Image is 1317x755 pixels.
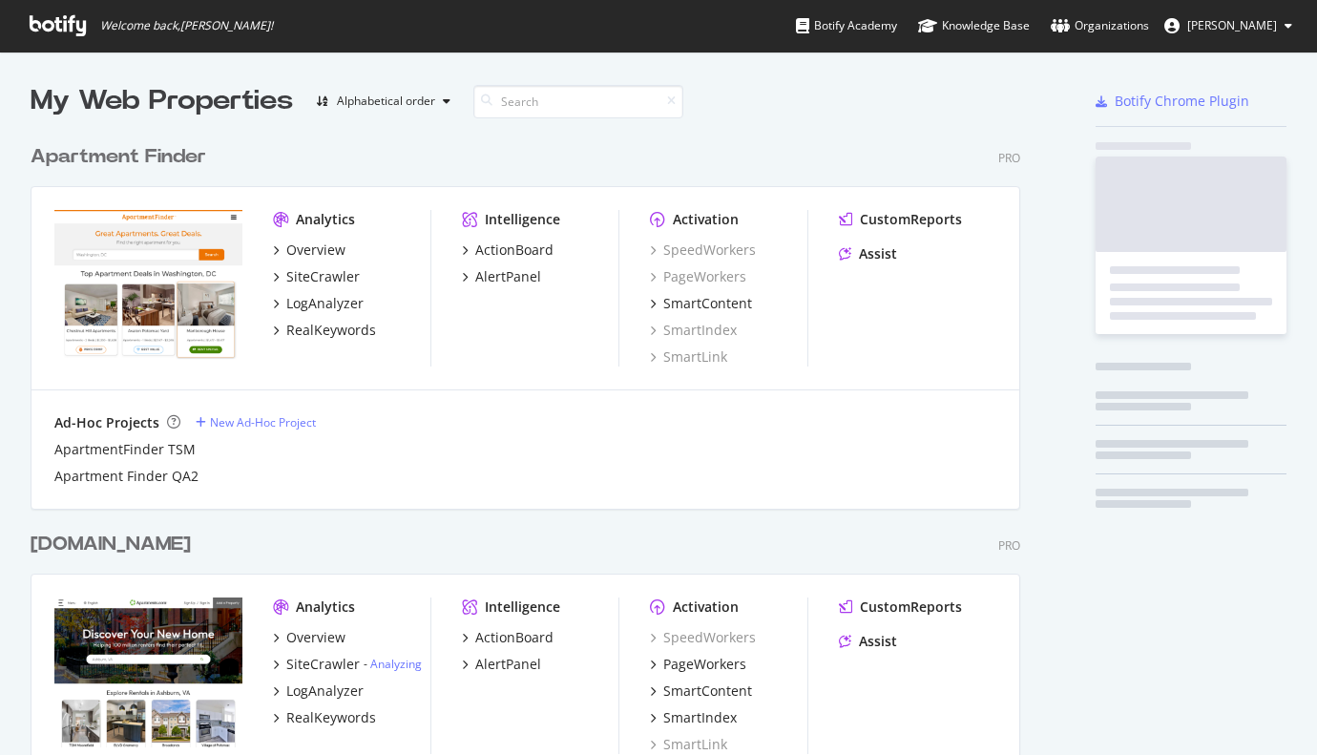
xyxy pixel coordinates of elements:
[308,86,458,116] button: Alphabetical order
[31,143,206,171] div: Apartment Finder
[273,267,360,286] a: SiteCrawler
[54,598,242,748] img: apartments.com
[650,708,737,727] a: SmartIndex
[650,628,756,647] a: SpeedWorkers
[273,321,376,340] a: RealKeywords
[485,598,560,617] div: Intelligence
[196,414,316,430] a: New Ad-Hoc Project
[1149,10,1307,41] button: [PERSON_NAME]
[1115,92,1249,111] div: Botify Chrome Plugin
[286,321,376,340] div: RealKeywords
[54,440,196,459] a: ApartmentFinder TSM
[54,413,159,432] div: Ad-Hoc Projects
[650,294,752,313] a: SmartContent
[31,531,199,558] a: [DOMAIN_NAME]
[286,682,364,701] div: LogAnalyzer
[273,655,422,674] a: SiteCrawler- Analyzing
[673,598,739,617] div: Activation
[860,210,962,229] div: CustomReports
[839,598,962,617] a: CustomReports
[31,82,293,120] div: My Web Properties
[475,628,554,647] div: ActionBoard
[1187,17,1277,33] span: Craig Harkins
[839,210,962,229] a: CustomReports
[918,16,1030,35] div: Knowledge Base
[286,655,360,674] div: SiteCrawler
[475,655,541,674] div: AlertPanel
[650,241,756,260] a: SpeedWorkers
[462,267,541,286] a: AlertPanel
[364,656,422,672] div: -
[31,143,214,171] a: Apartment Finder
[286,294,364,313] div: LogAnalyzer
[475,241,554,260] div: ActionBoard
[485,210,560,229] div: Intelligence
[337,95,435,107] div: Alphabetical order
[462,655,541,674] a: AlertPanel
[54,467,199,486] a: Apartment Finder QA2
[273,241,345,260] a: Overview
[54,210,242,361] img: apartmentfinder.com
[859,244,897,263] div: Assist
[673,210,739,229] div: Activation
[273,294,364,313] a: LogAnalyzer
[796,16,897,35] div: Botify Academy
[475,267,541,286] div: AlertPanel
[839,632,897,651] a: Assist
[860,598,962,617] div: CustomReports
[839,244,897,263] a: Assist
[859,632,897,651] div: Assist
[286,241,345,260] div: Overview
[296,598,355,617] div: Analytics
[650,682,752,701] a: SmartContent
[286,267,360,286] div: SiteCrawler
[663,708,737,727] div: SmartIndex
[370,656,422,672] a: Analyzing
[663,655,746,674] div: PageWorkers
[998,537,1020,554] div: Pro
[462,628,554,647] a: ActionBoard
[663,294,752,313] div: SmartContent
[473,85,683,118] input: Search
[650,347,727,367] a: SmartLink
[210,414,316,430] div: New Ad-Hoc Project
[650,321,737,340] a: SmartIndex
[1051,16,1149,35] div: Organizations
[650,655,746,674] a: PageWorkers
[286,628,345,647] div: Overview
[650,735,727,754] a: SmartLink
[31,531,191,558] div: [DOMAIN_NAME]
[100,18,273,33] span: Welcome back, [PERSON_NAME] !
[273,708,376,727] a: RealKeywords
[663,682,752,701] div: SmartContent
[650,267,746,286] a: PageWorkers
[296,210,355,229] div: Analytics
[462,241,554,260] a: ActionBoard
[273,628,345,647] a: Overview
[1096,92,1249,111] a: Botify Chrome Plugin
[286,708,376,727] div: RealKeywords
[998,150,1020,166] div: Pro
[273,682,364,701] a: LogAnalyzer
